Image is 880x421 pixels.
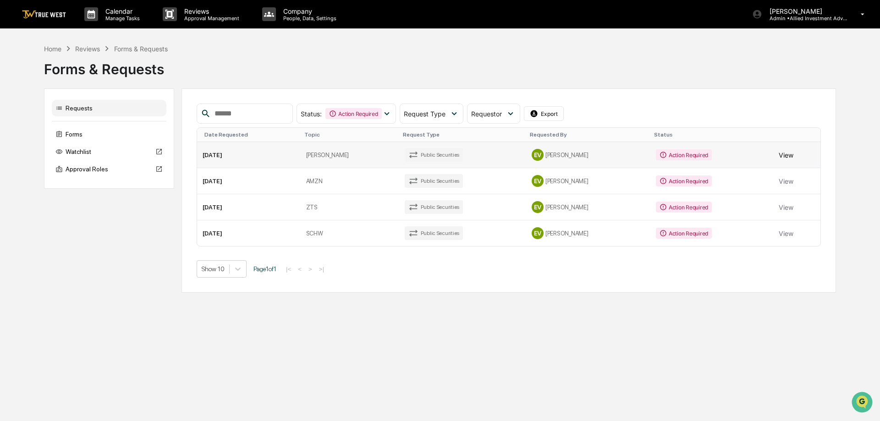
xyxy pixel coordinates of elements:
[532,227,544,239] div: EV
[762,15,847,22] p: Admin • Allied Investment Advisors
[31,79,116,87] div: We're available if you need us!
[5,129,61,146] a: 🔎Data Lookup
[779,224,793,242] button: View
[762,7,847,15] p: [PERSON_NAME]
[325,108,381,119] div: Action Required
[197,220,301,246] td: [DATE]
[530,131,647,138] div: Requested By
[656,228,712,239] div: Action Required
[98,15,144,22] p: Manage Tasks
[9,116,16,124] div: 🖐️
[22,10,66,19] img: logo
[532,201,645,213] div: [PERSON_NAME]
[91,155,111,162] span: Pylon
[405,174,463,188] div: Public Securities
[779,172,793,190] button: View
[52,161,166,177] div: Approval Roles
[532,149,645,161] div: [PERSON_NAME]
[177,7,244,15] p: Reviews
[18,133,58,142] span: Data Lookup
[76,115,114,125] span: Attestations
[654,131,770,138] div: Status
[301,142,400,168] td: [PERSON_NAME]
[44,45,61,53] div: Home
[65,155,111,162] a: Powered byPylon
[851,391,875,416] iframe: Open customer support
[301,194,400,220] td: ZTS
[316,265,327,273] button: >|
[177,15,244,22] p: Approval Management
[405,200,463,214] div: Public Securities
[405,226,463,240] div: Public Securities
[31,70,150,79] div: Start new chat
[532,201,544,213] div: EV
[532,175,645,187] div: [PERSON_NAME]
[156,73,167,84] button: Start new chat
[306,265,315,273] button: >
[52,126,166,142] div: Forms
[18,115,59,125] span: Preclearance
[779,146,793,164] button: View
[9,134,16,141] div: 🔎
[197,168,301,194] td: [DATE]
[524,106,564,121] button: Export
[204,131,297,138] div: Date Requested
[9,19,167,34] p: How can we help?
[295,265,304,273] button: <
[301,110,322,118] span: Status :
[656,202,712,213] div: Action Required
[532,149,544,161] div: EV
[304,131,396,138] div: Topic
[52,100,166,116] div: Requests
[5,112,63,128] a: 🖐️Preclearance
[301,220,400,246] td: SCHW
[52,143,166,160] div: Watchlist
[656,175,712,186] div: Action Required
[301,168,400,194] td: AMZN
[197,194,301,220] td: [DATE]
[532,175,544,187] div: EV
[63,112,117,128] a: 🗄️Attestations
[98,7,144,15] p: Calendar
[471,110,502,118] span: Requestor
[404,110,445,118] span: Request Type
[197,142,301,168] td: [DATE]
[283,265,294,273] button: |<
[66,116,74,124] div: 🗄️
[532,227,645,239] div: [PERSON_NAME]
[44,54,836,77] div: Forms & Requests
[253,265,276,273] span: Page 1 of 1
[114,45,168,53] div: Forms & Requests
[405,148,463,162] div: Public Securities
[75,45,100,53] div: Reviews
[276,15,341,22] p: People, Data, Settings
[9,70,26,87] img: 1746055101610-c473b297-6a78-478c-a979-82029cc54cd1
[656,149,712,160] div: Action Required
[779,198,793,216] button: View
[276,7,341,15] p: Company
[403,131,522,138] div: Request Type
